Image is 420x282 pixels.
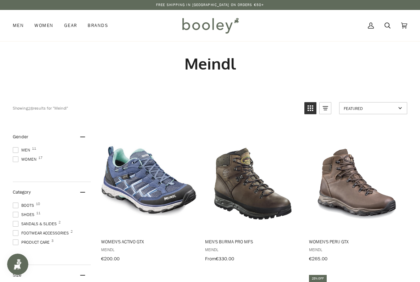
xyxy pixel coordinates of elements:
span: Men [13,147,32,153]
h1: Meindl [13,54,407,73]
span: €265.00 [309,255,327,262]
span: Boots [13,202,36,209]
span: Footwear Accessories [13,230,71,236]
span: Product Care [13,239,52,245]
span: Meindl [205,247,301,253]
span: Men [13,22,24,29]
p: Free Shipping in [GEOGRAPHIC_DATA] on Orders €50+ [156,2,264,8]
span: 2 [71,230,73,233]
span: Featured [344,105,396,111]
a: Sort options [339,102,407,114]
b: 28 [28,105,33,111]
span: 2 [59,221,61,224]
a: Women [29,10,59,41]
img: Women's Peru GTX Brown - Booley Galway [308,131,406,229]
span: 10 [36,202,40,206]
div: Showing results for "Meindl" [13,102,299,114]
a: Women's Activo GTX [100,127,198,264]
img: Women's Activo GTX Jeans / Mint - Booley Galway [100,131,198,229]
span: 3 [51,239,54,243]
a: Men [13,10,29,41]
span: 11 [32,147,36,150]
span: 11 [36,211,40,215]
span: Meindl [101,247,197,253]
span: Women's Peru GTX [309,238,405,245]
img: Booley [179,15,241,36]
span: Women [13,156,39,162]
span: Men's Burma PRO MFS [205,238,301,245]
a: View grid mode [304,102,316,114]
span: Meindl [309,247,405,253]
span: Shoes [13,211,37,218]
a: Men's Burma PRO MFS [204,127,302,264]
span: Size [13,272,21,278]
span: From [205,255,216,262]
span: Sandals & Slides [13,221,59,227]
span: Gender [13,133,28,140]
img: Men's Burma PRO MFS - Booley Galway [204,131,302,229]
span: €330.00 [216,255,234,262]
span: Women [34,22,53,29]
a: Gear [59,10,83,41]
span: Women's Activo GTX [101,238,197,245]
span: Gear [64,22,77,29]
span: 17 [38,156,43,160]
span: Brands [88,22,108,29]
a: Women's Peru GTX [308,127,406,264]
iframe: Button to open loyalty program pop-up [7,254,28,275]
a: View list mode [319,102,331,114]
span: €200.00 [101,255,120,262]
a: Brands [82,10,114,41]
span: Category [13,189,31,195]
